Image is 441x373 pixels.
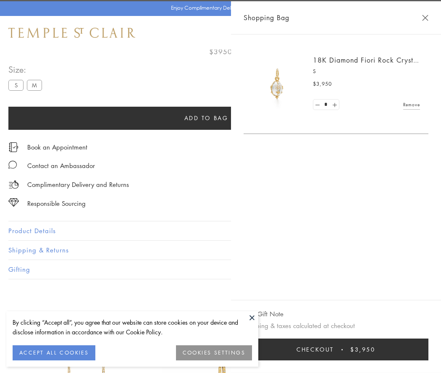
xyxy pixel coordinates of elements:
div: By clicking “Accept all”, you agree that our website can store cookies on your device and disclos... [13,318,252,337]
p: Enjoy Complimentary Delivery & Returns [171,4,266,12]
span: Size: [8,63,45,76]
label: S [8,80,24,90]
h3: You May Also Like [21,309,420,323]
button: COOKIES SETTINGS [176,345,252,360]
button: Add Gift Note [244,309,283,319]
div: Responsible Sourcing [27,198,86,209]
label: M [27,80,42,90]
a: Set quantity to 2 [330,100,339,110]
span: Checkout [297,345,334,354]
span: $3,950 [313,80,332,88]
img: Temple St. Clair [8,28,135,38]
span: Add to bag [184,113,228,123]
p: Shipping & taxes calculated at checkout [244,320,428,331]
span: $3950 [209,46,232,57]
button: Close Shopping Bag [422,15,428,21]
span: $3,950 [350,345,375,354]
img: icon_sourcing.svg [8,198,19,207]
img: MessageIcon-01_2.svg [8,160,17,169]
a: Set quantity to 0 [313,100,322,110]
button: Checkout $3,950 [244,339,428,360]
button: Shipping & Returns [8,241,433,260]
p: S [313,67,420,76]
button: Add to bag [8,107,404,130]
img: icon_delivery.svg [8,179,19,190]
a: Remove [403,100,420,109]
a: Book an Appointment [27,142,87,152]
button: Product Details [8,221,433,240]
img: icon_appointment.svg [8,142,18,152]
span: Shopping Bag [244,12,289,23]
img: P51889-E11FIORI [252,59,302,109]
button: ACCEPT ALL COOKIES [13,345,95,360]
div: Contact an Ambassador [27,160,95,171]
button: Gifting [8,260,433,279]
p: Complimentary Delivery and Returns [27,179,129,190]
